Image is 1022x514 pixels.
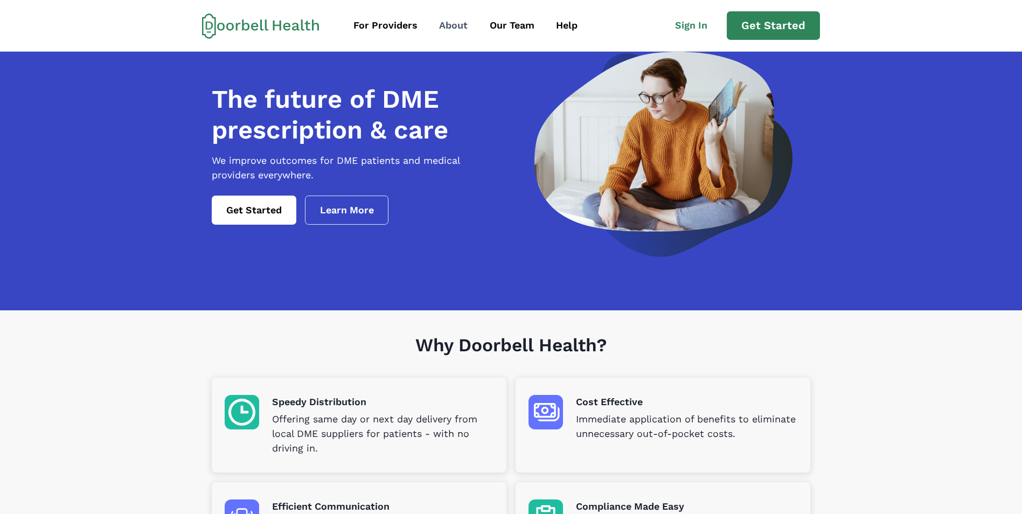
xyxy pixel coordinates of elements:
[534,52,792,257] img: a woman looking at a computer
[665,13,727,38] a: Sign In
[576,499,797,514] p: Compliance Made Easy
[305,196,389,225] a: Learn More
[344,13,427,38] a: For Providers
[490,18,534,33] div: Our Team
[353,18,418,33] div: For Providers
[212,196,296,225] a: Get Started
[480,13,544,38] a: Our Team
[212,84,505,145] h1: The future of DME prescription & care
[212,335,810,378] h1: Why Doorbell Health?
[272,499,493,514] p: Efficient Communication
[272,412,493,456] p: Offering same day or next day delivery from local DME suppliers for patients - with no driving in.
[439,18,468,33] div: About
[212,154,505,183] p: We improve outcomes for DME patients and medical providers everywhere.
[546,13,587,38] a: Help
[272,395,493,409] p: Speedy Distribution
[576,412,797,441] p: Immediate application of benefits to eliminate unnecessary out-of-pocket costs.
[225,395,259,429] img: Speedy Distribution icon
[429,13,477,38] a: About
[576,395,797,409] p: Cost Effective
[529,395,563,429] img: Cost Effective icon
[556,18,578,33] div: Help
[727,11,820,40] a: Get Started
